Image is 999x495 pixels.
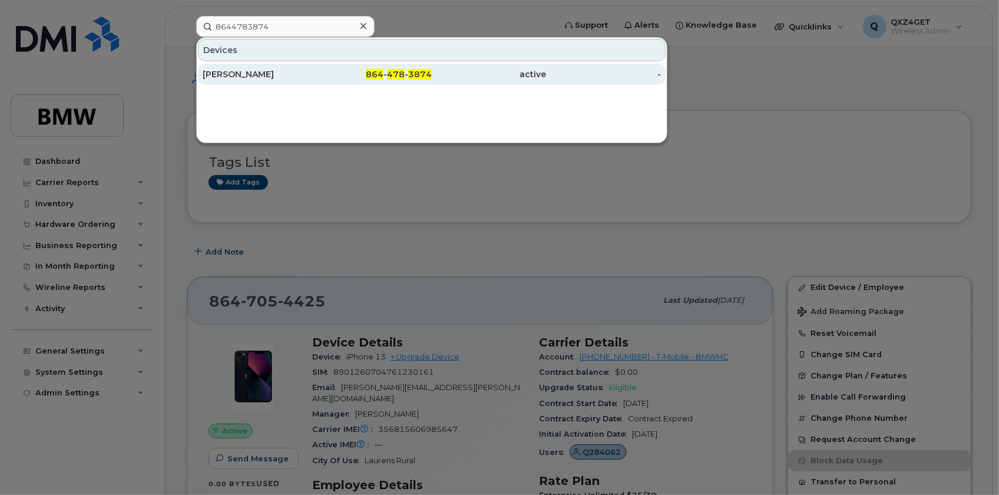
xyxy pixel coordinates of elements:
[317,68,432,80] div: - -
[948,444,990,486] iframe: Messenger Launcher
[198,64,666,85] a: [PERSON_NAME]864-478-3874active-
[432,68,547,80] div: active
[198,39,666,61] div: Devices
[387,69,405,80] span: 478
[547,68,661,80] div: -
[366,69,383,80] span: 864
[203,68,317,80] div: [PERSON_NAME]
[408,69,432,80] span: 3874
